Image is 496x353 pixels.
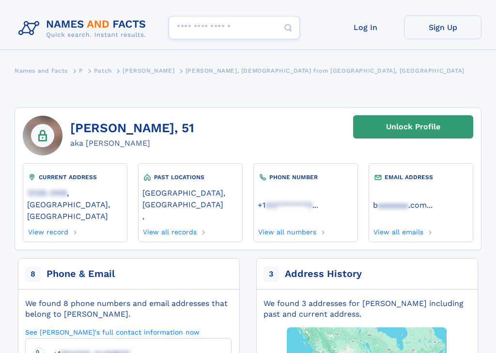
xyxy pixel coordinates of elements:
[46,267,115,281] div: Phone & Email
[79,64,83,77] a: P
[25,327,200,337] a: See [PERSON_NAME]'s full contact information now
[404,15,481,39] a: Sign Up
[70,138,194,149] div: aka [PERSON_NAME]
[373,200,427,210] a: baaaaaaa.com
[79,67,83,74] span: P
[142,182,238,225] div: ,
[142,187,238,209] a: [GEOGRAPHIC_DATA], [GEOGRAPHIC_DATA]
[27,225,68,236] a: View record
[27,172,123,182] div: CURRENT ADDRESS
[277,16,300,40] button: Search Button
[70,121,194,136] h1: [PERSON_NAME], 51
[27,188,67,198] span: 12125-3109
[123,67,174,74] span: [PERSON_NAME]
[15,64,68,77] a: Names and Facts
[258,172,354,182] div: PHONE NUMBER
[263,266,279,282] span: 3
[94,67,112,74] span: Patch
[353,115,473,138] a: Unlock Profile
[169,16,300,39] input: search input
[263,298,470,320] div: We found 3 addresses for [PERSON_NAME] including past and current address.
[25,298,232,320] div: We found 8 phone numbers and email addresses that belong to [PERSON_NAME].
[378,200,408,210] span: aaaaaaa
[373,172,469,182] div: EMAIL ADDRESS
[15,15,154,42] img: Logo Names and Facts
[142,225,197,236] a: View all records
[285,267,362,281] div: Address History
[386,116,440,138] div: Unlock Profile
[326,15,404,39] a: Log In
[373,225,424,236] a: View all emails
[25,266,41,282] span: 8
[27,187,123,221] a: 12125-3109, [GEOGRAPHIC_DATA], [GEOGRAPHIC_DATA]
[123,64,174,77] a: [PERSON_NAME]
[94,64,112,77] a: Patch
[142,172,238,182] div: PAST LOCATIONS
[186,67,465,74] span: [PERSON_NAME], [DEMOGRAPHIC_DATA] from [GEOGRAPHIC_DATA], [GEOGRAPHIC_DATA]
[258,225,317,236] a: View all numbers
